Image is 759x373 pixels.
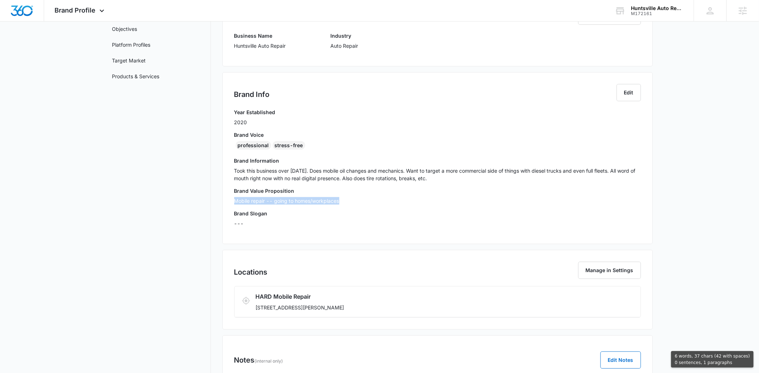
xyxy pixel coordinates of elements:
button: Edit [617,84,641,101]
a: Objectives [112,25,137,33]
h3: Brand Information [234,157,641,164]
h3: Industry [331,32,358,39]
div: professional [236,141,271,150]
a: Products & Services [112,73,160,80]
div: account id [631,11,683,16]
p: Mobile repair -- going to homes/workplaces [234,197,641,205]
h3: Year Established [234,108,275,116]
a: Platform Profiles [112,41,151,48]
p: --- [234,220,641,227]
span: Brand Profile [55,6,96,14]
h2: Brand Info [234,89,270,100]
div: account name [631,5,683,11]
button: Edit Notes [600,351,641,369]
a: Target Market [112,57,146,64]
h3: Brand Slogan [234,210,641,217]
span: (internal only) [255,358,283,364]
h3: Business Name [234,32,286,39]
p: Took this business over [DATE]. Does mobile oil changes and mechanics. Want to target a more comm... [234,167,641,182]
p: [STREET_ADDRESS][PERSON_NAME] [255,304,553,311]
h3: Notes [234,355,283,365]
h2: Locations [234,267,268,278]
h3: Brand Value Proposition [234,187,641,195]
h3: HARD Mobile Repair [255,292,553,301]
button: Manage in Settings [578,262,641,279]
h3: Brand Voice [234,131,641,139]
div: stress-free [273,141,305,150]
p: Auto Repair [331,42,358,50]
p: Huntsville Auto Repair [234,42,286,50]
p: 2020 [234,118,275,126]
